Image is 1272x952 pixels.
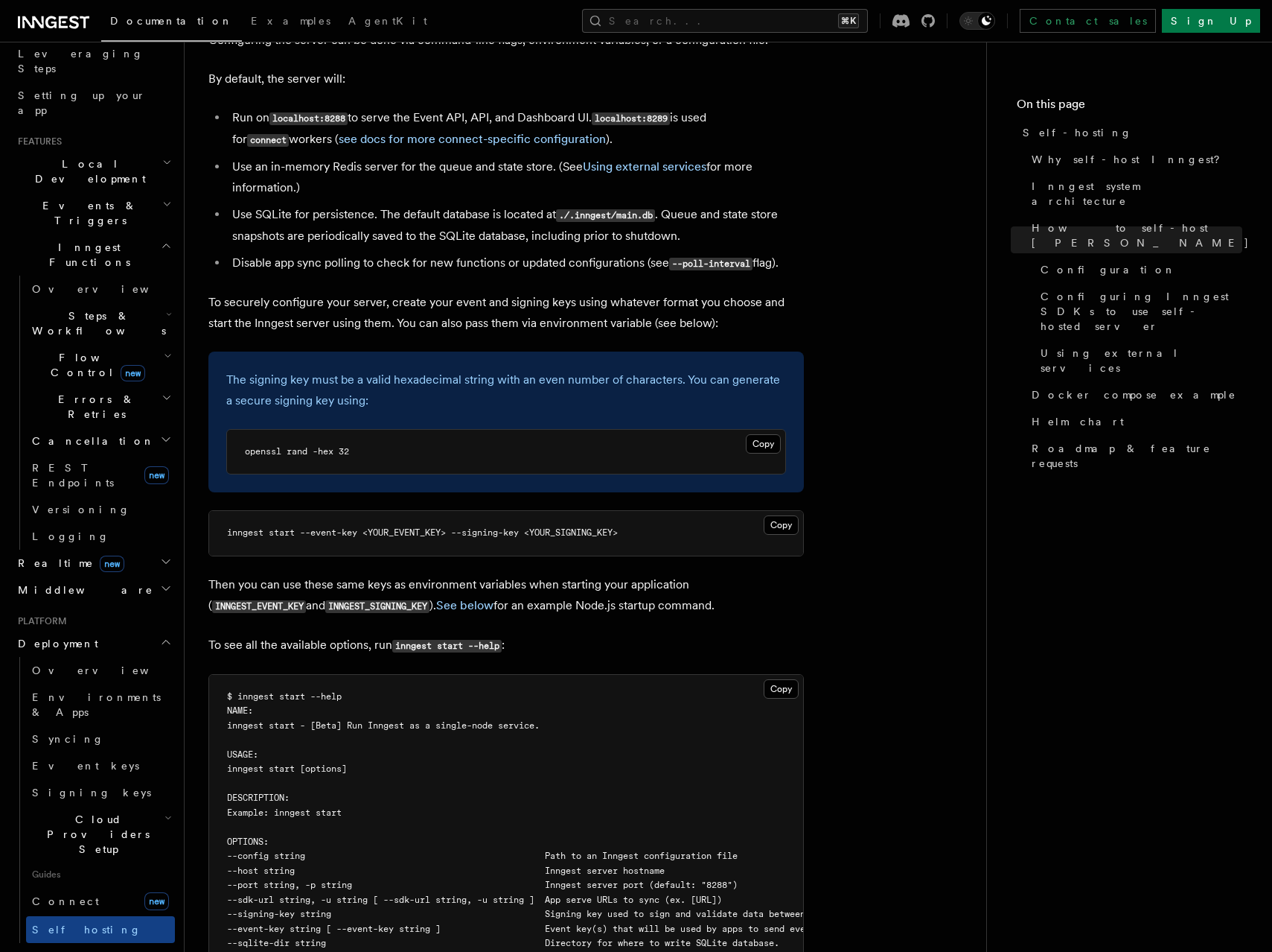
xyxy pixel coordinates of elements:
a: REST Endpointsnew [26,454,175,496]
a: Contact sales [1020,9,1156,33]
span: --sdk-url string, -u string [ --sdk-url string, -u string ] App serve URLs to sync (ex. [URL]) [227,895,722,905]
a: Syncing [26,726,175,752]
span: --config string Path to an Inngest configuration file [227,851,738,861]
a: Helm chart [1026,408,1242,435]
li: Run on to serve the Event API, API, and Dashboard UI. is used for workers ( ). [228,107,804,150]
span: Helm chart [1032,414,1124,429]
code: connect [247,134,289,147]
code: ./.inngest/main.db [556,209,655,222]
span: OPTIONS: [227,837,269,847]
a: Setting up your app [12,82,175,124]
span: --sqlite-dir string Directory for where to write SQLite database. [227,938,779,948]
span: Self hosting [32,924,141,936]
kbd: ⌘K [838,13,859,28]
span: Signing keys [32,787,151,799]
a: Using external services [583,159,706,174]
div: Deployment [12,657,175,943]
span: REST Endpoints [32,462,114,489]
span: Environments & Apps [32,691,161,718]
button: Toggle dark mode [959,12,995,30]
span: --host string Inngest server hostname [227,866,665,876]
span: USAGE: [227,749,258,760]
a: How to self-host [PERSON_NAME] [1026,215,1242,256]
span: Features [12,136,62,147]
code: localhost:8288 [269,112,348,125]
span: inngest start [options] [227,764,347,774]
span: Configuring Inngest SDKs to use self-hosted server [1041,289,1242,334]
a: Sign Up [1162,9,1260,33]
a: Why self-host Inngest? [1026,146,1242,173]
code: --poll-interval [669,258,752,270]
span: Cancellation [26,434,155,448]
button: Copy [746,434,781,454]
span: new [144,892,169,910]
a: Overview [26,657,175,684]
a: Connectnew [26,886,175,916]
h4: On this page [1017,95,1242,119]
button: Local Development [12,150,175,192]
span: Events & Triggers [12,198,162,228]
button: Copy [764,515,799,535]
span: --port string, -p string Inngest server port (default: "8288") [227,880,738,890]
span: DESCRIPTION: [227,793,290,803]
a: Documentation [101,4,242,42]
p: By default, the server will: [208,69,804,89]
span: Examples [251,15,330,27]
code: localhost:8289 [592,112,670,125]
span: Configuration [1041,262,1176,277]
a: Event keys [26,752,175,779]
span: inngest start --event-key <YOUR_EVENT_KEY> --signing-key <YOUR_SIGNING_KEY> [227,527,618,538]
span: Errors & Retries [26,392,162,422]
span: Guides [26,863,175,886]
p: Then you can use these same keys as environment variables when starting your application ( and ).... [208,574,804,617]
span: Connect [32,895,99,907]
li: Disable app sync polling to check for new functions or updated configurations (see flag). [228,253,804,274]
span: Documentation [110,15,233,27]
a: Roadmap & feature requests [1026,435,1242,477]
a: Docker compose example [1026,381,1242,408]
p: To see all the available options, run : [208,635,804,656]
span: Setting up your app [18,89,146,116]
span: Cloud Providers Setup [26,812,164,857]
span: Inngest Functions [12,240,161,270]
button: Inngest Functions [12,234,175,276]
code: inngest start --help [392,640,502,653]
button: Errors & Retries [26,386,175,428]
span: --signing-key string Signing key used to sign and validate data between the server and apps. [227,909,915,919]
span: Roadmap & feature requests [1032,441,1242,471]
button: Events & Triggers [12,192,175,234]
a: See below [436,598,493,612]
p: The signing key must be a valid hexadecimal string with an even number of characters. You can gen... [226,369,786,411]
a: Leveraging Steps [12,40,175,82]
span: NAME: [227,705,253,716]
span: Why self-host Inngest? [1032,152,1230,167]
span: Middleware [12,583,153,597]
a: Configuration [1035,256,1242,283]
a: Configuring Inngest SDKs to use self-hosted server [1035,283,1242,340]
span: Self-hosting [1023,125,1132,140]
a: Inngest system architecture [1026,173,1242,215]
a: see docs for more connect-specific configuration [339,132,606,146]
span: Logging [32,530,109,542]
span: Syncing [32,733,104,745]
span: Example: inngest start [227,807,342,818]
a: Logging [26,523,175,550]
a: Environments & Apps [26,684,175,726]
li: Use SQLite for persistence. The default database is located at . Queue and state store snapshots ... [228,204,804,247]
a: AgentKit [339,4,436,40]
a: Versioning [26,496,175,523]
div: Inngest Functions [12,276,175,550]
span: Platform [12,615,67,627]
button: Cloud Providers Setup [26,806,175,863]
span: Local Development [12,156,162,186]
code: INNGEST_SIGNING_KEY [325,600,429,613]
span: Steps & Workflows [26,308,166,338]
span: Overview [32,283,185,295]
button: Flow Controlnew [26,344,175,386]
code: INNGEST_EVENT_KEY [212,600,306,613]
a: Signing keys [26,779,175,806]
span: Inngest system architecture [1032,179,1242,209]
button: Search...⌘K [582,9,868,33]
span: AgentKit [348,15,427,27]
span: new [100,556,124,572]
